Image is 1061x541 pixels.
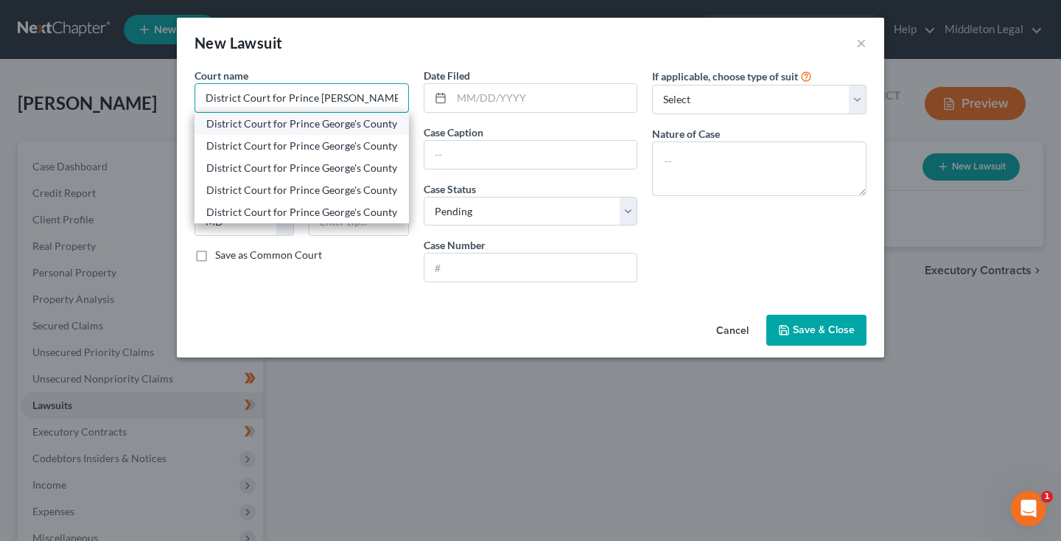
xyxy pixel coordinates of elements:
div: District Court for Prince George's County [206,161,397,175]
div: District Court for Prince George's County [206,116,397,131]
label: Date Filed [424,68,470,83]
label: If applicable, choose type of suit [652,69,798,84]
label: Save as Common Court [215,248,322,262]
button: × [856,34,866,52]
span: Case Status [424,183,476,195]
div: District Court for Prince George's County [206,205,397,220]
button: Cancel [704,316,760,346]
span: New [195,34,226,52]
iframe: Intercom live chat [1011,491,1046,526]
input: Search court by name... [195,83,409,113]
input: MM/DD/YYYY [452,84,637,112]
div: District Court for Prince George's County [206,183,397,198]
div: District Court for Prince George's County [206,139,397,153]
span: Lawsuit [230,34,283,52]
label: Case Caption [424,125,483,140]
span: 1 [1041,491,1053,503]
span: Save & Close [793,324,855,336]
label: Nature of Case [652,126,720,142]
input: # [424,254,637,282]
span: Court name [195,69,248,82]
button: Save & Close [766,315,866,346]
label: Case Number [424,237,486,253]
input: -- [424,141,637,169]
